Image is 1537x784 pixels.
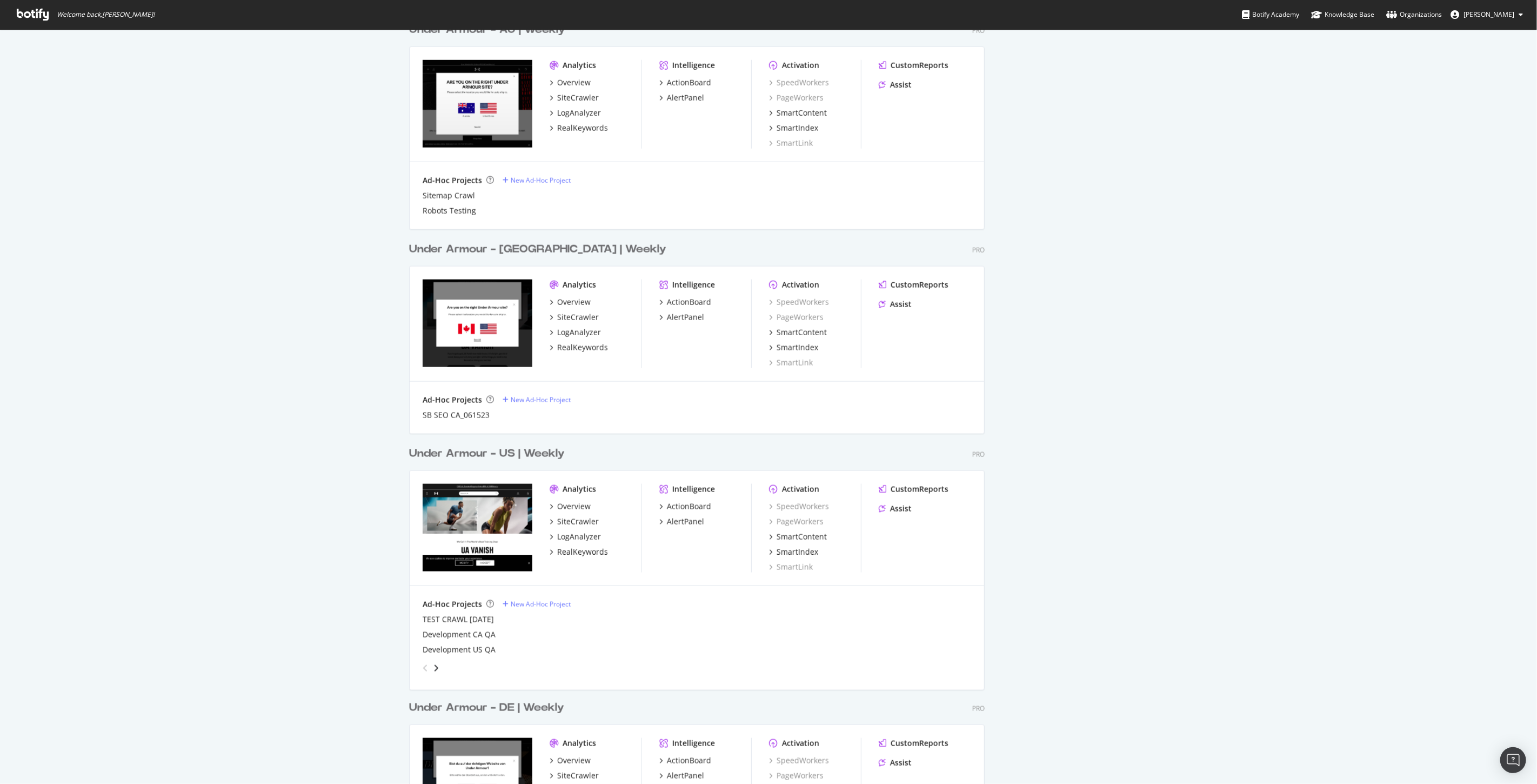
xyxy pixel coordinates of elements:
[659,77,711,88] a: ActionBoard
[503,176,571,185] a: New Ad-Hoc Project
[423,395,482,406] div: Ad-Hoc Projects
[550,342,608,353] a: RealKeywords
[769,138,813,149] a: SmartLink
[557,123,608,134] div: RealKeywords
[1464,10,1514,19] span: David Drey
[423,175,482,186] div: Ad-Hoc Projects
[409,242,666,257] div: Under Armour - [GEOGRAPHIC_DATA] | Weekly
[659,501,711,512] a: ActionBoard
[659,92,704,103] a: AlertPanel
[769,312,824,323] a: PageWorkers
[769,357,813,368] div: SmartLink
[409,22,565,38] div: Under Armour - AU | Weekly
[503,395,571,404] a: New Ad-Hoc Project
[563,280,596,290] div: Analytics
[891,280,948,290] div: CustomReports
[777,342,818,353] div: SmartIndex
[782,280,819,290] div: Activation
[777,547,818,557] div: SmartIndex
[777,327,827,338] div: SmartContent
[409,700,564,716] div: Under Armour - DE | Weekly
[409,446,565,462] div: Under Armour - US | Weekly
[557,755,591,766] div: Overview
[972,450,985,459] div: Pro
[557,501,591,512] div: Overview
[557,108,601,118] div: LogAnalyzer
[667,516,704,527] div: AlertPanel
[409,22,570,38] a: Under Armour - AU | Weekly
[423,484,532,572] img: www.underarmour.com/en-us
[667,297,711,308] div: ActionBoard
[550,92,599,103] a: SiteCrawler
[769,562,813,573] a: SmartLink
[769,92,824,103] a: PageWorkers
[550,123,608,134] a: RealKeywords
[879,79,912,90] a: Assist
[423,645,496,655] a: Development US QA
[423,280,532,367] img: www.underarmour.ca/en-ca
[777,531,827,542] div: SmartContent
[667,501,711,512] div: ActionBoard
[57,10,155,19] span: Welcome back, [PERSON_NAME] !
[503,600,571,609] a: New Ad-Hoc Project
[423,60,532,148] img: underarmour.com.au
[557,531,601,542] div: LogAnalyzer
[1386,9,1442,20] div: Organizations
[423,599,482,610] div: Ad-Hoc Projects
[879,484,948,495] a: CustomReports
[769,770,824,781] a: PageWorkers
[672,738,715,749] div: Intelligence
[511,176,571,185] div: New Ad-Hoc Project
[1311,9,1374,20] div: Knowledge Base
[563,738,596,749] div: Analytics
[890,503,912,514] div: Assist
[409,242,671,257] a: Under Armour - [GEOGRAPHIC_DATA] | Weekly
[890,758,912,768] div: Assist
[667,312,704,323] div: AlertPanel
[879,60,948,71] a: CustomReports
[423,190,475,201] div: Sitemap Crawl
[557,547,608,557] div: RealKeywords
[511,395,571,404] div: New Ad-Hoc Project
[769,342,818,353] a: SmartIndex
[432,663,440,674] div: angle-right
[423,614,494,625] a: TEST CRAWL [DATE]
[550,770,599,781] a: SiteCrawler
[423,629,496,640] a: Development CA QA
[1500,747,1526,773] div: Open Intercom Messenger
[769,297,829,308] a: SpeedWorkers
[557,770,599,781] div: SiteCrawler
[659,755,711,766] a: ActionBoard
[769,77,829,88] a: SpeedWorkers
[879,758,912,768] a: Assist
[423,410,490,421] a: SB SEO CA_061523
[557,342,608,353] div: RealKeywords
[667,92,704,103] div: AlertPanel
[672,60,715,71] div: Intelligence
[659,516,704,527] a: AlertPanel
[550,327,601,338] a: LogAnalyzer
[1442,6,1532,23] button: [PERSON_NAME]
[550,516,599,527] a: SiteCrawler
[782,738,819,749] div: Activation
[782,60,819,71] div: Activation
[769,755,829,766] a: SpeedWorkers
[879,280,948,290] a: CustomReports
[557,92,599,103] div: SiteCrawler
[769,108,827,118] a: SmartContent
[667,755,711,766] div: ActionBoard
[891,60,948,71] div: CustomReports
[423,205,476,216] a: Robots Testing
[557,327,601,338] div: LogAnalyzer
[879,299,912,310] a: Assist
